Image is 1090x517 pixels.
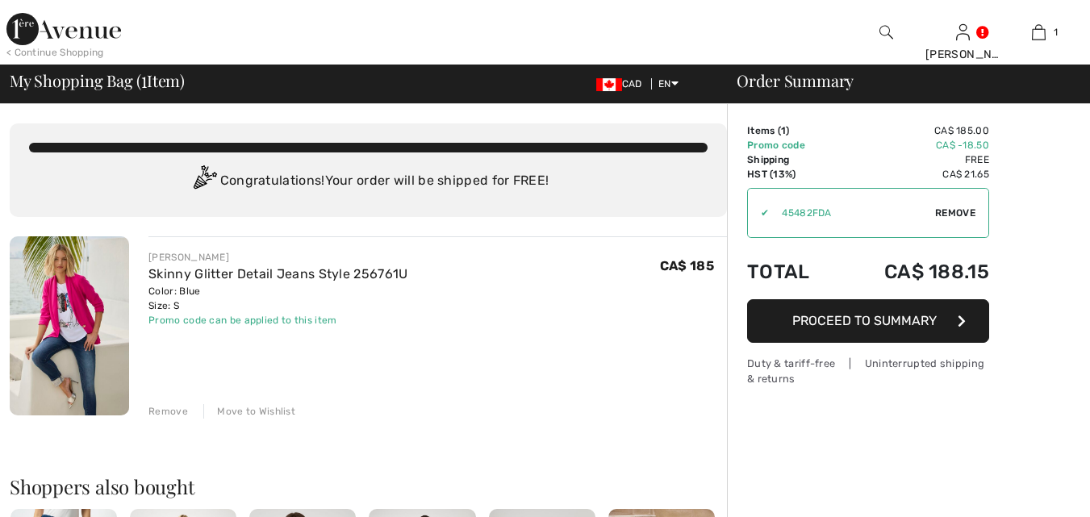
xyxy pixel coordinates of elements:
[769,189,935,237] input: Promo code
[956,24,970,40] a: Sign In
[148,404,188,419] div: Remove
[10,477,727,496] h2: Shoppers also bought
[747,167,837,181] td: HST (13%)
[188,165,220,198] img: Congratulation2.svg
[747,138,837,152] td: Promo code
[148,250,407,265] div: [PERSON_NAME]
[956,23,970,42] img: My Info
[837,123,989,138] td: CA$ 185.00
[717,73,1080,89] div: Order Summary
[879,23,893,42] img: search the website
[6,45,104,60] div: < Continue Shopping
[148,313,407,327] div: Promo code can be applied to this item
[1054,25,1058,40] span: 1
[747,299,989,343] button: Proceed to Summary
[781,125,786,136] span: 1
[148,266,407,281] a: Skinny Glitter Detail Jeans Style 256761U
[747,244,837,299] td: Total
[596,78,622,91] img: Canadian Dollar
[792,313,937,328] span: Proceed to Summary
[660,258,714,273] span: CA$ 185
[203,404,295,419] div: Move to Wishlist
[837,152,989,167] td: Free
[935,206,975,220] span: Remove
[837,244,989,299] td: CA$ 188.15
[10,73,185,89] span: My Shopping Bag ( Item)
[1001,23,1076,42] a: 1
[747,123,837,138] td: Items ( )
[837,167,989,181] td: CA$ 21.65
[925,46,1000,63] div: [PERSON_NAME]
[141,69,147,90] span: 1
[837,138,989,152] td: CA$ -18.50
[747,152,837,167] td: Shipping
[6,13,121,45] img: 1ère Avenue
[148,284,407,313] div: Color: Blue Size: S
[596,78,649,90] span: CAD
[10,236,129,415] img: Skinny Glitter Detail Jeans Style 256761U
[748,206,769,220] div: ✔
[1032,23,1046,42] img: My Bag
[29,165,708,198] div: Congratulations! Your order will be shipped for FREE!
[747,356,989,386] div: Duty & tariff-free | Uninterrupted shipping & returns
[658,78,679,90] span: EN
